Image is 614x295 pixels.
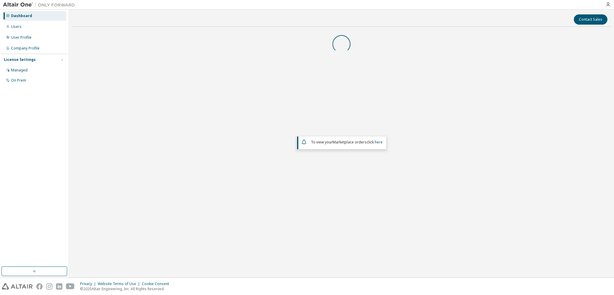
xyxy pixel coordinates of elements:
[11,14,32,18] div: Dashboard
[574,14,607,25] button: Contact Sales
[3,2,78,8] img: Altair One
[36,283,43,290] img: facebook.svg
[46,283,52,290] img: instagram.svg
[11,35,31,40] div: User Profile
[332,140,367,145] em: Marketplace orders
[11,78,26,83] div: On Prem
[4,57,36,62] div: License Settings
[2,283,33,290] img: altair_logo.svg
[66,283,75,290] img: youtube.svg
[375,140,383,145] a: here
[311,140,383,145] span: To view your click
[11,68,28,73] div: Managed
[80,281,98,286] div: Privacy
[11,46,40,51] div: Company Profile
[56,283,62,290] img: linkedin.svg
[11,24,22,29] div: Users
[98,281,142,286] div: Website Terms of Use
[80,286,173,291] p: © 2025 Altair Engineering, Inc. All Rights Reserved.
[142,281,173,286] div: Cookie Consent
